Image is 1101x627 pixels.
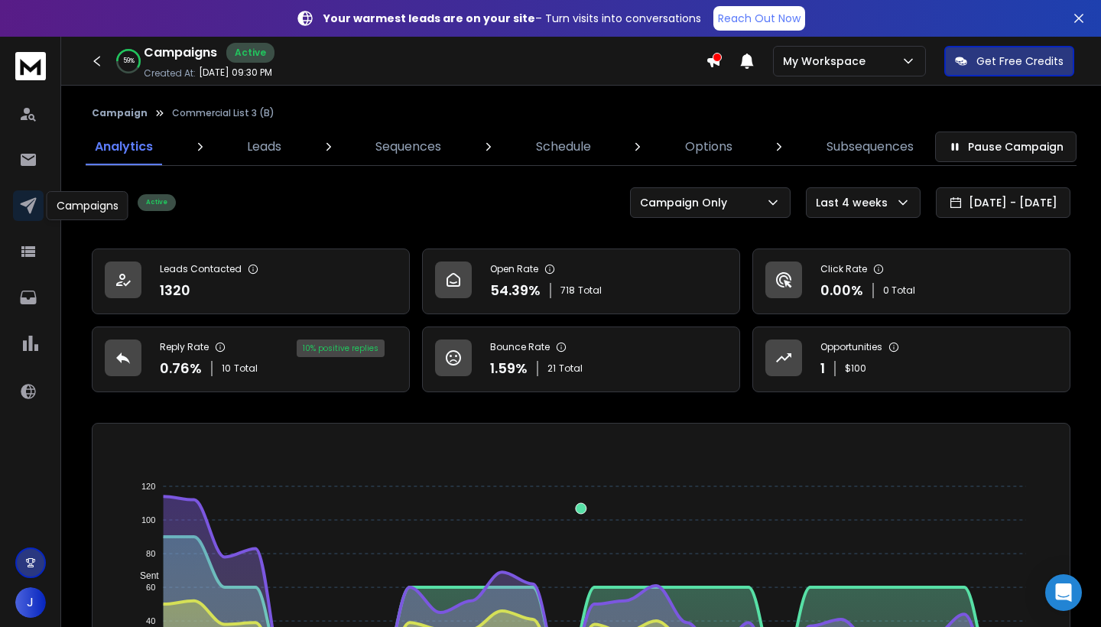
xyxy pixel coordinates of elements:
[936,187,1070,218] button: [DATE] - [DATE]
[976,54,1064,69] p: Get Free Credits
[247,138,281,156] p: Leads
[1045,574,1082,611] div: Open Intercom Messenger
[676,128,742,165] a: Options
[817,128,923,165] a: Subsequences
[820,358,825,379] p: 1
[92,326,410,392] a: Reply Rate0.76%10Total10% positive replies
[827,138,914,156] p: Subsequences
[146,616,155,625] tspan: 40
[490,341,550,353] p: Bounce Rate
[141,515,155,525] tspan: 100
[128,570,159,581] span: Sent
[685,138,732,156] p: Options
[160,358,202,379] p: 0.76 %
[845,362,866,375] p: $ 100
[820,263,867,275] p: Click Rate
[160,341,209,353] p: Reply Rate
[578,284,602,297] span: Total
[490,263,538,275] p: Open Rate
[297,339,385,357] div: 10 % positive replies
[375,138,441,156] p: Sequences
[816,195,894,210] p: Last 4 weeks
[366,128,450,165] a: Sequences
[95,138,153,156] p: Analytics
[92,107,148,119] button: Campaign
[123,57,135,66] p: 59 %
[222,362,231,375] span: 10
[15,587,46,618] button: J
[146,583,155,592] tspan: 60
[935,132,1077,162] button: Pause Campaign
[713,6,805,31] a: Reach Out Now
[323,11,701,26] p: – Turn visits into conversations
[238,128,291,165] a: Leads
[144,67,196,80] p: Created At:
[944,46,1074,76] button: Get Free Credits
[144,44,217,62] h1: Campaigns
[783,54,872,69] p: My Workspace
[172,107,274,119] p: Commercial List 3 (B)
[160,263,242,275] p: Leads Contacted
[86,128,162,165] a: Analytics
[752,249,1070,314] a: Click Rate0.00%0 Total
[559,362,583,375] span: Total
[820,341,882,353] p: Opportunities
[883,284,915,297] p: 0 Total
[640,195,733,210] p: Campaign Only
[15,52,46,80] img: logo
[527,128,600,165] a: Schedule
[752,326,1070,392] a: Opportunities1$100
[234,362,258,375] span: Total
[490,358,528,379] p: 1.59 %
[92,249,410,314] a: Leads Contacted1320
[547,362,556,375] span: 21
[560,284,575,297] span: 718
[422,249,740,314] a: Open Rate54.39%718Total
[199,67,272,79] p: [DATE] 09:30 PM
[146,549,155,558] tspan: 80
[718,11,801,26] p: Reach Out Now
[490,280,541,301] p: 54.39 %
[138,194,176,211] div: Active
[47,191,128,220] div: Campaigns
[160,280,190,301] p: 1320
[422,326,740,392] a: Bounce Rate1.59%21Total
[141,482,155,491] tspan: 120
[323,11,535,26] strong: Your warmest leads are on your site
[820,280,863,301] p: 0.00 %
[226,43,274,63] div: Active
[536,138,591,156] p: Schedule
